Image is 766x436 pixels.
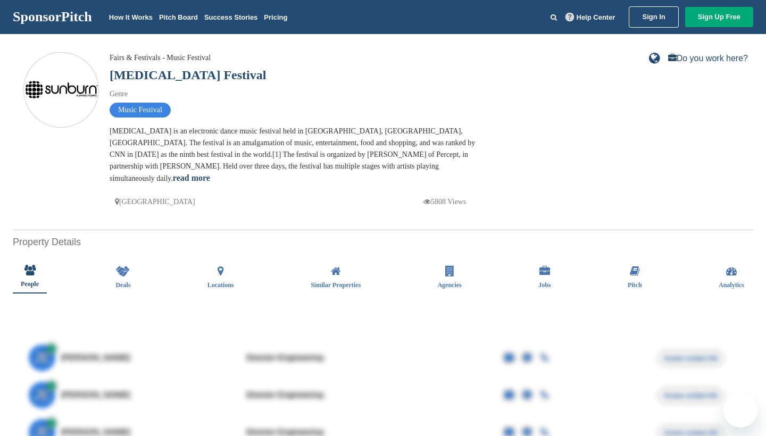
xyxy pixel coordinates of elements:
[109,13,153,21] a: How It Works
[628,282,642,288] span: Pitch
[264,13,287,21] a: Pricing
[110,125,482,185] div: [MEDICAL_DATA] is an electronic dance music festival held in [GEOGRAPHIC_DATA], [GEOGRAPHIC_DATA]...
[110,52,211,64] div: Fairs & Festivals - Music Festival
[21,281,39,287] span: People
[668,54,748,63] a: Do you work here?
[719,282,744,288] span: Analytics
[246,391,405,399] div: Director Engineering
[13,235,753,249] h2: Property Details
[29,382,55,408] span: JE
[110,68,266,82] a: [MEDICAL_DATA] Festival
[423,195,466,208] p: 5808 Views
[311,282,361,288] span: Similar Properties
[61,391,131,399] span: [PERSON_NAME]
[159,13,198,21] a: Pitch Board
[538,282,551,288] span: Jobs
[657,350,724,366] span: Access contact info
[115,195,195,208] p: [GEOGRAPHIC_DATA]
[246,354,405,362] div: Director Engineering
[29,345,55,371] span: JE
[24,79,98,102] img: Sponsorpitch & Sunburn Festival
[629,6,678,28] a: Sign In
[13,10,92,24] a: SponsorPitch
[110,103,171,118] span: Music Festival
[563,11,618,23] a: Help Center
[657,388,724,404] span: Access contact info
[115,282,130,288] span: Deals
[723,393,757,427] iframe: Button to launch messaging window
[110,88,482,100] div: Genre
[29,376,737,414] a: JE [PERSON_NAME] Director Engineering Access contact info
[204,13,257,21] a: Success Stories
[61,354,131,362] span: [PERSON_NAME]
[173,173,210,182] a: read more
[437,282,461,288] span: Agencies
[685,7,753,27] a: Sign Up Free
[29,339,737,376] a: JE [PERSON_NAME] Director Engineering Access contact info
[207,282,234,288] span: Locations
